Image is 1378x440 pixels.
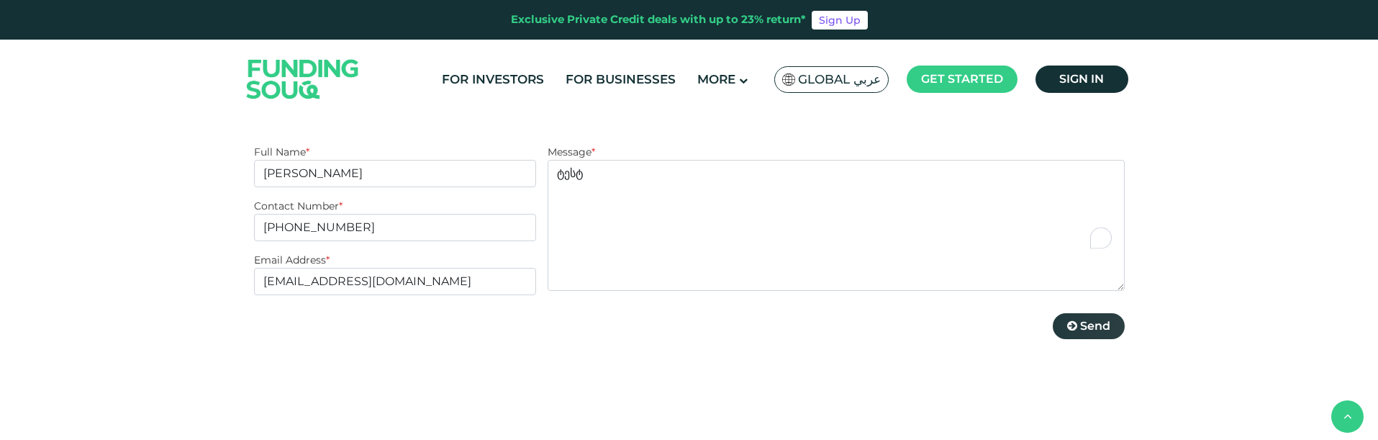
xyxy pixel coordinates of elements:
textarea: To enrich screen reader interactions, please activate Accessibility in Grammarly extension settings [548,160,1124,291]
label: Full Name [254,145,309,158]
a: For Investors [438,68,548,91]
img: Logo [232,42,373,115]
iframe: reCAPTCHA [548,302,766,359]
span: Sign in [1059,72,1104,86]
label: Contact Number [254,199,343,212]
button: Send [1053,313,1125,339]
a: Sign Up [812,11,868,30]
div: Exclusive Private Credit deals with up to 23% return* [511,12,806,28]
span: Global عربي [798,71,881,88]
label: Email Address [254,253,330,266]
img: SA Flag [782,73,795,86]
label: Message [548,145,595,158]
a: For Businesses [562,68,679,91]
span: Get started [921,72,1003,86]
span: More [697,72,735,86]
span: Send [1080,319,1110,333]
a: Sign in [1035,66,1128,93]
button: back [1331,400,1364,433]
